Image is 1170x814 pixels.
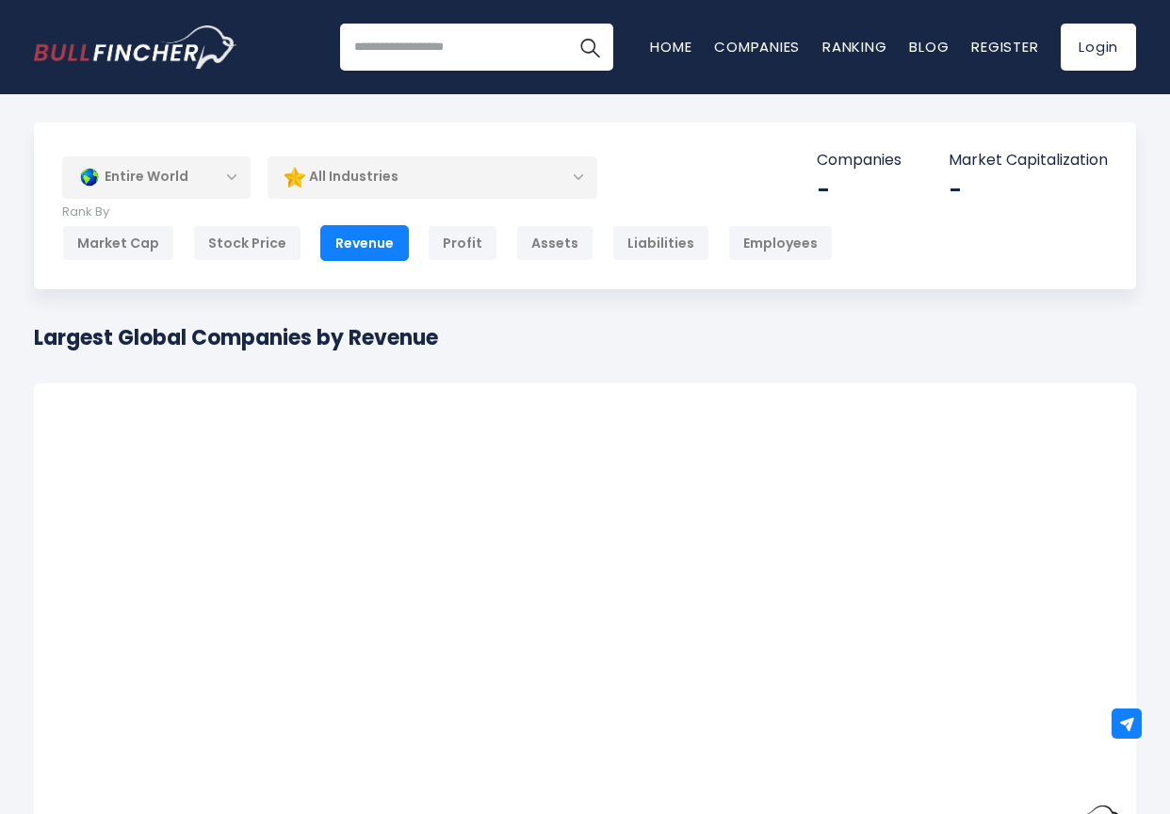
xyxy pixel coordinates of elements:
[817,151,902,171] p: Companies
[516,225,593,261] div: Assets
[909,37,949,57] a: Blog
[34,322,438,353] h1: Largest Global Companies by Revenue
[193,225,301,261] div: Stock Price
[714,37,800,57] a: Companies
[268,155,597,199] div: All Industries
[971,37,1038,57] a: Register
[1061,24,1136,71] a: Login
[34,25,237,69] img: Bullfincher logo
[728,225,833,261] div: Employees
[62,204,833,220] p: Rank By
[612,225,709,261] div: Liabilities
[428,225,497,261] div: Profit
[949,175,1108,204] div: -
[650,37,691,57] a: Home
[320,225,409,261] div: Revenue
[949,151,1108,171] p: Market Capitalization
[62,225,174,261] div: Market Cap
[817,175,902,204] div: -
[566,24,613,71] button: Search
[62,155,251,199] div: Entire World
[34,25,236,69] a: Go to homepage
[822,37,886,57] a: Ranking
